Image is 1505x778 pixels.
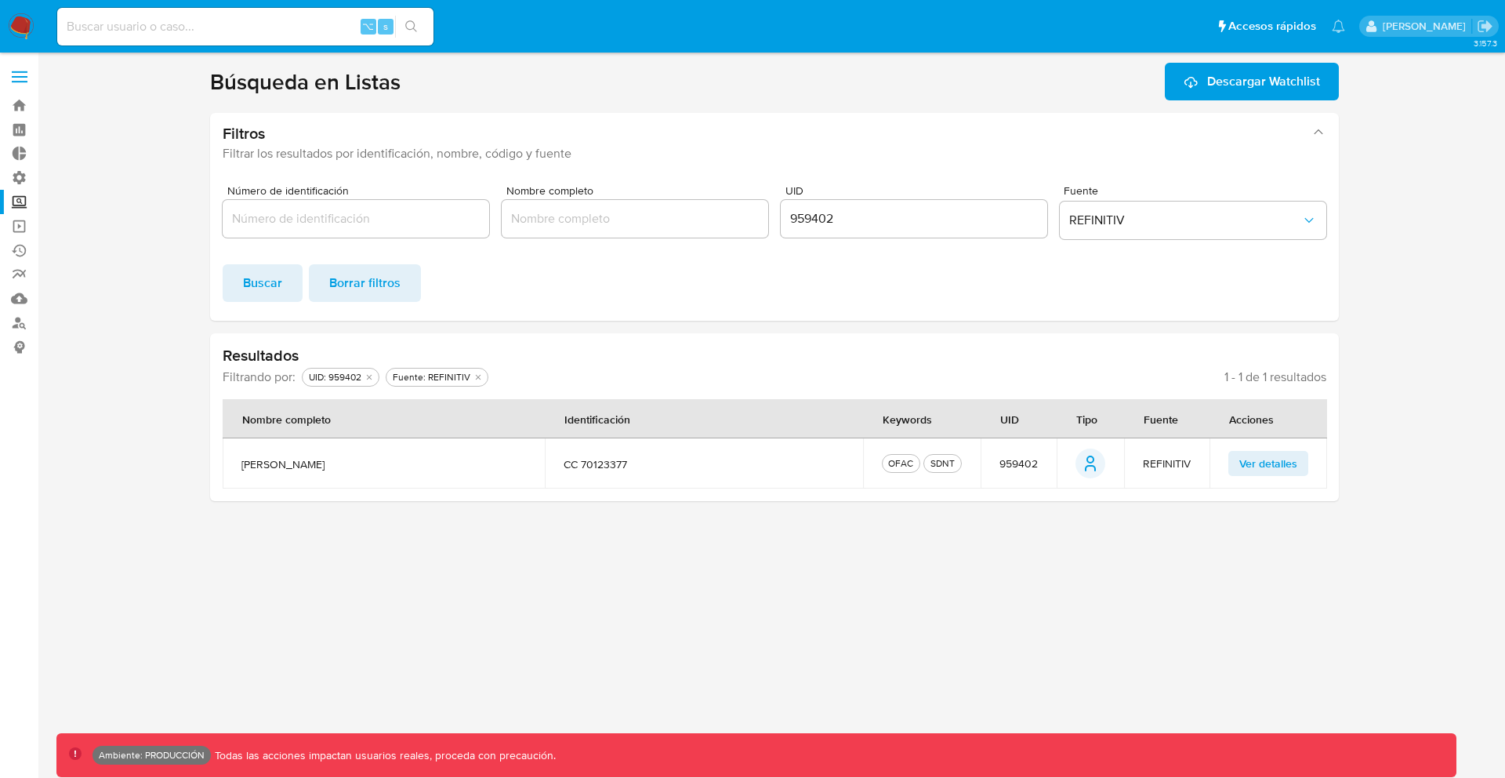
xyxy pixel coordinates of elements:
button: search-icon [395,16,427,38]
p: santiago.gastelu@mercadolibre.com [1383,19,1471,34]
input: Buscar usuario o caso... [57,16,433,37]
a: Salir [1477,18,1493,35]
a: Notificaciones [1332,20,1345,33]
span: Accesos rápidos [1228,18,1316,35]
p: Todas las acciones impactan usuarios reales, proceda con precaución. [211,748,556,763]
span: ⌥ [362,19,374,34]
p: Ambiente: PRODUCCIÓN [99,752,205,758]
span: s [383,19,388,34]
